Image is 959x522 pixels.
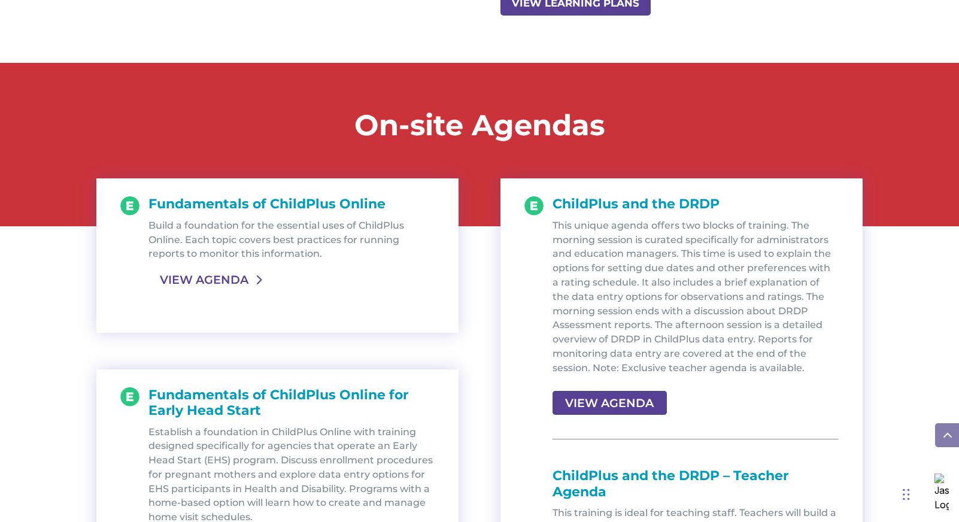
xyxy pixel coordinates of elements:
[148,196,386,212] span: Fundamentals of ChildPlus Online
[903,477,910,512] div: Drag
[553,391,666,415] a: VIEW AGENDA
[148,387,408,418] span: Fundamentals of ChildPlus Online for Early Head Start
[757,393,959,522] iframe: Chat Widget
[246,111,713,178] h1: On-site Agendas
[148,218,435,261] p: Build a foundation for the essential uses of ChildPlus Online. Each topic covers best practices f...
[553,218,839,385] p: This unique agenda offers two blocks of training. The morning session is curated specifically for...
[553,468,839,506] h1: ChildPlus and the DRDP – Teacher Agenda
[148,269,260,290] a: VIEW AGENDA
[553,196,720,212] span: ChildPlus and the DRDP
